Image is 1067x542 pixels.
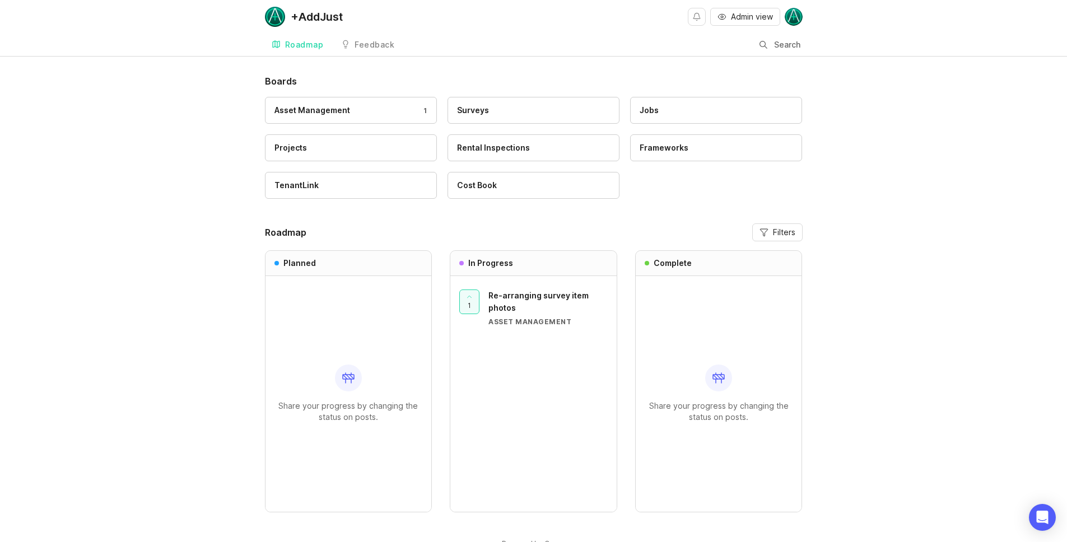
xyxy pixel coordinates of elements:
div: Asset Management [488,317,608,326]
div: +AddJust [291,11,343,22]
div: 1 [418,106,427,115]
div: Roadmap [285,41,324,49]
button: 1 [459,289,479,314]
button: Notifications [688,8,706,26]
button: Filters [752,223,803,241]
div: Frameworks [640,142,688,154]
a: Re-arranging survey item photosAsset Management [488,289,608,326]
div: Open Intercom Messenger [1029,504,1056,531]
img: Jonathan Griffey [785,8,803,26]
p: Share your progress by changing the status on posts. [645,400,793,423]
button: Admin view [710,8,780,26]
h3: Planned [283,258,316,269]
div: Asset Management [274,104,350,116]
a: Surveys [448,97,619,124]
div: Rental Inspections [457,142,530,154]
h1: Boards [265,74,803,88]
a: Rental Inspections [448,134,619,161]
a: Projects [265,134,437,161]
a: Roadmap [265,34,330,57]
span: Filters [773,227,795,238]
span: Re-arranging survey item photos [488,291,589,312]
div: Cost Book [457,179,497,191]
div: Projects [274,142,307,154]
a: Cost Book [448,172,619,199]
div: Feedback [355,41,394,49]
p: Share your progress by changing the status on posts. [274,400,423,423]
h2: Roadmap [265,226,306,239]
div: Surveys [457,104,489,116]
h3: In Progress [468,258,513,269]
span: 1 [468,301,471,310]
div: Jobs [640,104,659,116]
a: Feedback [334,34,401,57]
div: TenantLink [274,179,319,191]
a: Frameworks [630,134,802,161]
a: Asset Management1 [265,97,437,124]
h3: Complete [654,258,692,269]
a: Jobs [630,97,802,124]
a: TenantLink [265,172,437,199]
span: Admin view [731,11,773,22]
img: +AddJust logo [265,7,285,27]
